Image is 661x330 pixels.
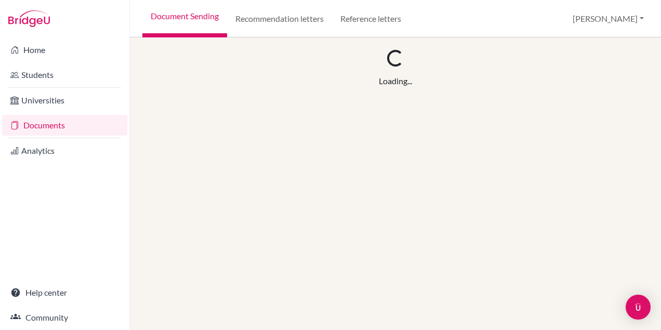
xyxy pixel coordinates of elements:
div: Open Intercom Messenger [626,295,651,320]
button: [PERSON_NAME] [568,9,649,29]
a: Documents [2,115,127,136]
a: Community [2,307,127,328]
a: Analytics [2,140,127,161]
div: Loading... [379,75,412,87]
a: Students [2,64,127,85]
a: Help center [2,282,127,303]
img: Bridge-U [8,10,50,27]
a: Home [2,39,127,60]
a: Universities [2,90,127,111]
